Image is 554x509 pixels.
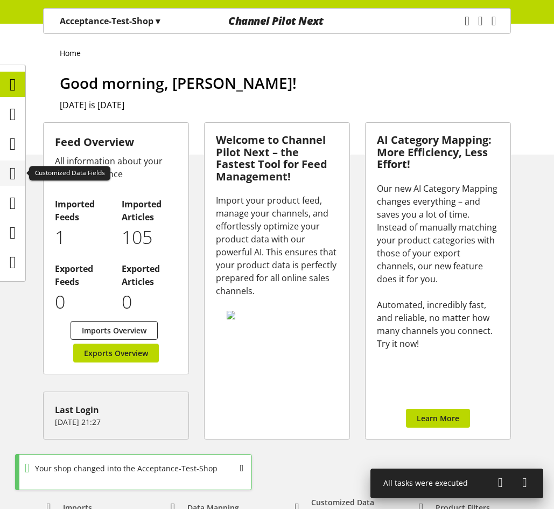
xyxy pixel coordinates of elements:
[122,224,177,251] p: 105
[216,194,338,297] div: Import your product feed, manage your channels, and effortlessly optimize your product data with ...
[82,325,146,336] span: Imports Overview
[227,311,325,319] img: 78e1b9dcff1e8392d83655fcfc870417.svg
[30,463,218,474] div: Your shop changed into the Acceptance-Test-Shop
[29,166,110,181] div: Customized Data Fields
[55,155,177,180] div: All information about your feeds at a glance
[55,134,177,150] h3: Feed Overview
[417,413,459,424] span: Learn More
[55,262,110,288] h2: Exported Feeds
[43,8,511,34] nav: main navigation
[377,134,499,171] h3: AI Category Mapping: More Efficiency, Less Effort!
[383,478,468,488] span: All tasks were executed
[60,73,297,93] span: Good morning, [PERSON_NAME]!
[216,134,338,183] h3: Welcome to Channel Pilot Next – the Fastest Tool for Feed Management!
[156,15,160,27] span: ▾
[73,344,159,362] a: Exports Overview
[122,198,177,224] h2: Imported Articles
[55,416,177,428] p: [DATE] 21:27
[55,403,177,416] div: Last Login
[122,262,177,288] h2: Exported Articles
[377,182,499,350] div: Our new AI Category Mapping changes everything – and saves you a lot of time. Instead of manually...
[122,288,177,316] p: 0
[55,288,110,316] p: 0
[60,15,160,27] p: Acceptance-Test-Shop
[84,347,148,359] span: Exports Overview
[55,198,110,224] h2: Imported Feeds
[60,99,511,111] h2: [DATE] is [DATE]
[406,409,470,428] a: Learn More
[55,224,110,251] p: 1
[71,321,158,340] a: Imports Overview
